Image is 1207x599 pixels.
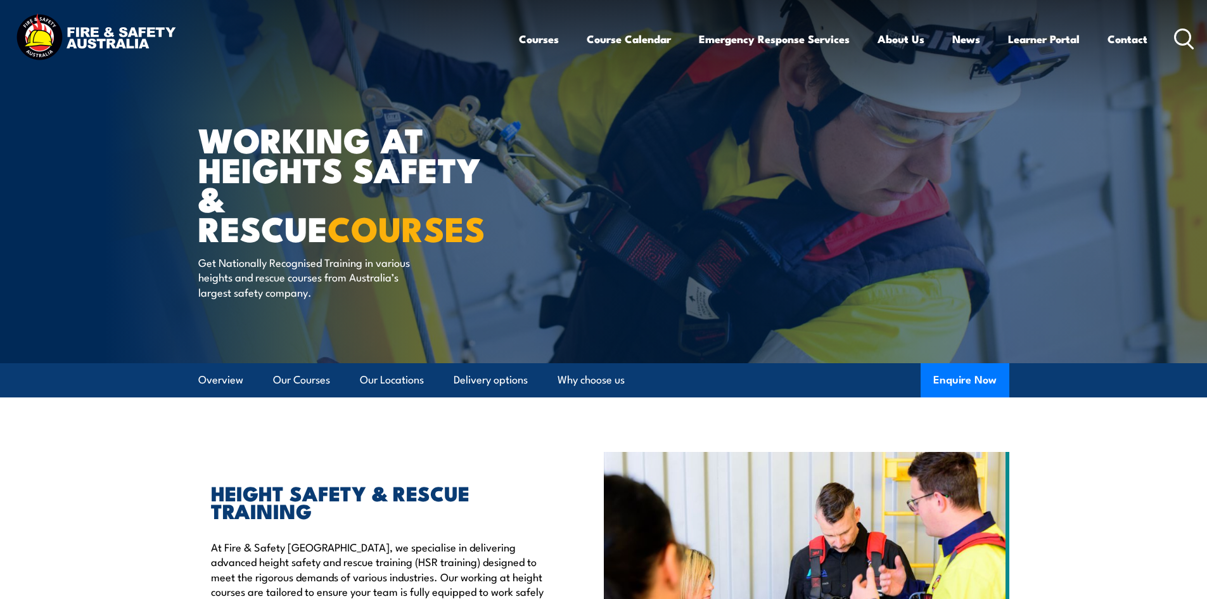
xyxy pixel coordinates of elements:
[198,363,243,397] a: Overview
[878,22,924,56] a: About Us
[328,201,485,254] strong: COURSES
[198,124,511,243] h1: WORKING AT HEIGHTS SAFETY & RESCUE
[454,363,528,397] a: Delivery options
[699,22,850,56] a: Emergency Response Services
[211,484,546,519] h2: HEIGHT SAFETY & RESCUE TRAINING
[360,363,424,397] a: Our Locations
[1108,22,1147,56] a: Contact
[558,363,625,397] a: Why choose us
[198,255,430,299] p: Get Nationally Recognised Training in various heights and rescue courses from Australia’s largest...
[1008,22,1080,56] a: Learner Portal
[519,22,559,56] a: Courses
[952,22,980,56] a: News
[587,22,671,56] a: Course Calendar
[921,363,1009,397] button: Enquire Now
[273,363,330,397] a: Our Courses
